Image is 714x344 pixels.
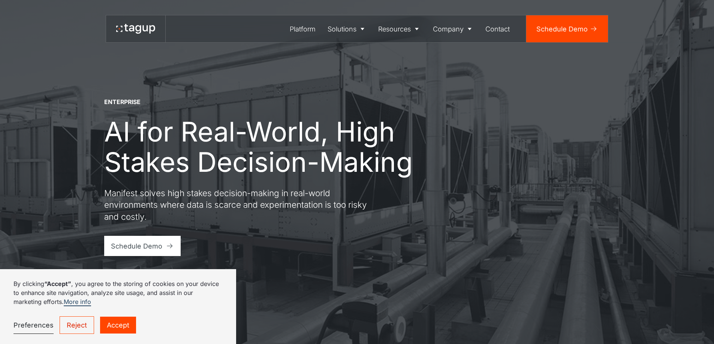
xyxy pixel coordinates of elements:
[104,236,181,256] a: Schedule Demo
[13,279,223,306] p: By clicking , you agree to the storing of cookies on your device to enhance site navigation, anal...
[290,24,316,34] div: Platform
[427,15,480,42] a: Company
[64,298,91,306] a: More info
[536,24,588,34] div: Schedule Demo
[104,187,374,223] p: Manifest solves high stakes decision-making in real-world environments where data is scarce and e...
[104,98,141,106] div: ENTERPRISE
[480,15,516,42] a: Contact
[485,24,510,34] div: Contact
[104,116,419,177] h1: AI for Real-World, High Stakes Decision-Making
[328,24,356,34] div: Solutions
[100,317,136,334] a: Accept
[13,317,54,334] a: Preferences
[373,15,427,42] a: Resources
[284,15,322,42] a: Platform
[44,280,71,287] strong: “Accept”
[433,24,464,34] div: Company
[60,316,94,334] a: Reject
[111,241,162,251] div: Schedule Demo
[526,15,608,42] a: Schedule Demo
[378,24,411,34] div: Resources
[322,15,373,42] a: Solutions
